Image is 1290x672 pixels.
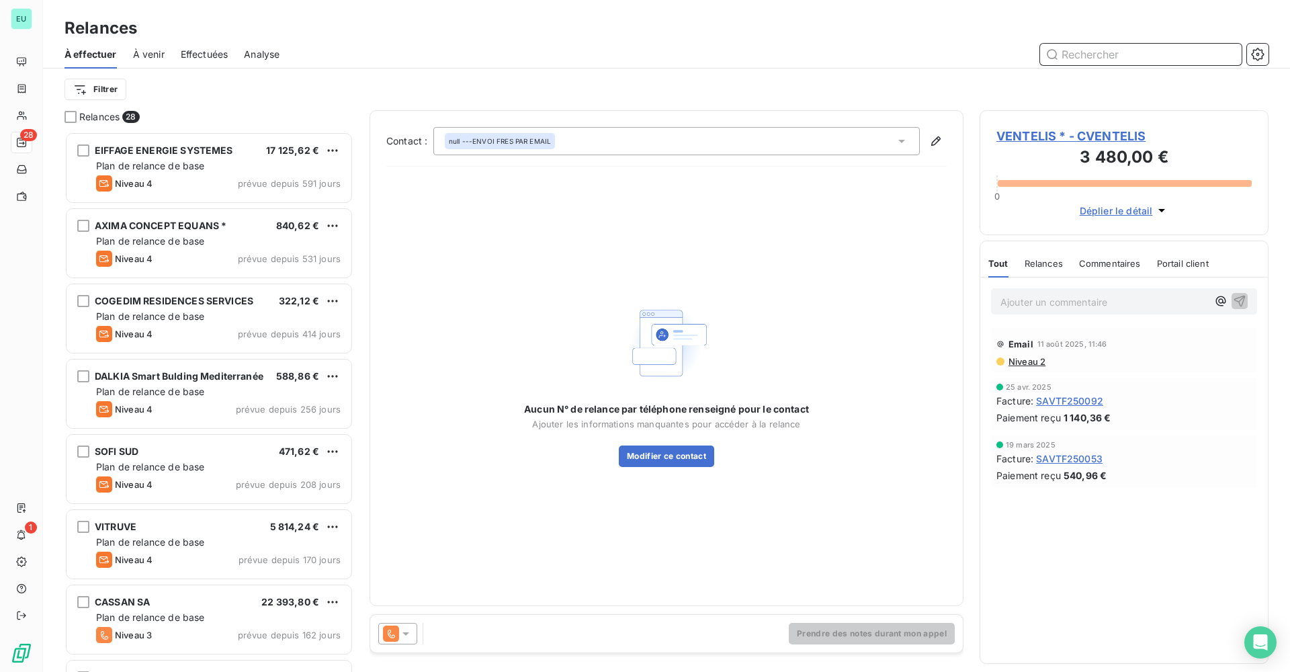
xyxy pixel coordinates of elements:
span: Portail client [1157,258,1209,269]
span: Paiement reçu [996,468,1061,482]
span: Facture : [996,452,1033,466]
span: 1 140,36 € [1064,411,1111,425]
div: Open Intercom Messenger [1244,626,1277,659]
span: DALKIA Smart Bulding Mediterranée [95,370,263,382]
span: 5 814,24 € [270,521,320,532]
span: 588,86 € [276,370,319,382]
h3: Relances [64,16,137,40]
span: 19 mars 2025 [1006,441,1056,449]
span: 840,62 € [276,220,319,231]
div: EU [11,8,32,30]
span: Relances [1025,258,1063,269]
span: Commentaires [1079,258,1141,269]
button: Prendre des notes durant mon appel [789,623,955,644]
span: Plan de relance de base [96,536,204,548]
h3: 3 480,00 € [996,145,1252,172]
span: prévue depuis 591 jours [238,178,341,189]
span: Niveau 3 [115,630,152,640]
span: Aucun N° de relance par téléphone renseigné pour le contact [524,403,809,416]
span: Déplier le détail [1080,204,1153,218]
span: Niveau 4 [115,554,153,565]
span: 1 [25,521,37,534]
span: Plan de relance de base [96,386,204,397]
button: Modifier ce contact [619,446,714,467]
span: Plan de relance de base [96,160,204,171]
span: Niveau 4 [115,479,153,490]
span: Plan de relance de base [96,310,204,322]
span: Relances [79,110,120,124]
span: Paiement reçu [996,411,1061,425]
span: Email [1008,339,1033,349]
img: Empty state [623,300,709,386]
span: prévue depuis 170 jours [239,554,341,565]
span: 0 [994,191,1000,202]
span: CASSAN SA [95,596,150,607]
span: SAVTF250053 [1036,452,1103,466]
span: Niveau 2 [1007,356,1045,367]
span: 25 avr. 2025 [1006,383,1051,391]
input: Rechercher [1040,44,1242,65]
span: Plan de relance de base [96,235,204,247]
span: AXIMA CONCEPT EQUANS * [95,220,226,231]
span: 471,62 € [279,446,319,457]
span: Ajouter les informations manquantes pour accéder à la relance [532,419,800,429]
span: Analyse [244,48,279,61]
span: null ---ENVOI FRES PAR EMAIL [449,136,551,146]
span: Niveau 4 [115,178,153,189]
span: 28 [122,111,139,123]
span: 322,12 € [279,295,319,306]
span: prévue depuis 256 jours [236,404,341,415]
span: À venir [133,48,165,61]
span: prévue depuis 531 jours [238,253,341,264]
span: Plan de relance de base [96,461,204,472]
img: Logo LeanPay [11,642,32,664]
button: Filtrer [64,79,126,100]
span: Niveau 4 [115,253,153,264]
span: VITRUVE [95,521,136,532]
span: À effectuer [64,48,117,61]
span: Facture : [996,394,1033,408]
span: 540,96 € [1064,468,1107,482]
span: 17 125,62 € [266,144,319,156]
span: VENTELIS * - CVENTELIS [996,127,1252,145]
span: 28 [20,129,37,141]
div: grid [64,132,353,672]
span: SAVTF250092 [1036,394,1103,408]
span: prévue depuis 208 jours [236,479,341,490]
span: 11 août 2025, 11:46 [1037,340,1107,348]
span: prévue depuis 162 jours [238,630,341,640]
span: Plan de relance de base [96,612,204,623]
button: Déplier le détail [1076,203,1173,218]
span: COGEDIM RESIDENCES SERVICES [95,295,253,306]
span: SOFI SUD [95,446,138,457]
span: Tout [988,258,1008,269]
span: Niveau 4 [115,329,153,339]
span: prévue depuis 414 jours [238,329,341,339]
span: 22 393,80 € [261,596,319,607]
span: Effectuées [181,48,228,61]
span: EIFFAGE ENERGIE SYSTEMES [95,144,233,156]
span: Niveau 4 [115,404,153,415]
label: Contact : [386,134,433,148]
